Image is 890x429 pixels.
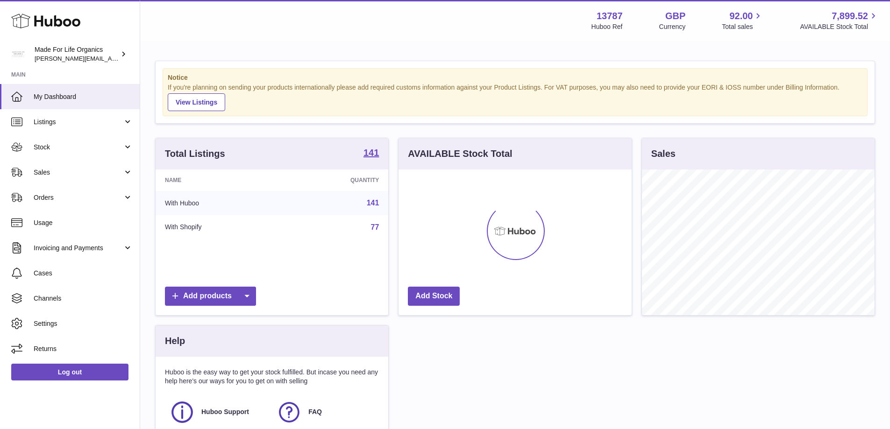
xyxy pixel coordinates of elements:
[281,169,389,191] th: Quantity
[34,294,133,303] span: Channels
[34,168,123,177] span: Sales
[308,408,322,416] span: FAQ
[165,287,256,306] a: Add products
[201,408,249,416] span: Huboo Support
[34,218,133,227] span: Usage
[168,93,225,111] a: View Listings
[165,148,225,160] h3: Total Listings
[597,10,623,22] strong: 13787
[156,191,281,215] td: With Huboo
[371,223,379,231] a: 77
[156,169,281,191] th: Name
[408,287,460,306] a: Add Stock
[659,22,686,31] div: Currency
[34,92,133,101] span: My Dashboard
[591,22,623,31] div: Huboo Ref
[34,319,133,328] span: Settings
[34,143,123,152] span: Stock
[34,193,123,202] span: Orders
[665,10,685,22] strong: GBP
[34,345,133,353] span: Returns
[722,22,763,31] span: Total sales
[277,400,374,425] a: FAQ
[651,148,676,160] h3: Sales
[722,10,763,31] a: 92.00 Total sales
[11,47,25,61] img: geoff.winwood@madeforlifeorganics.com
[363,148,379,159] a: 141
[11,364,128,380] a: Log out
[168,83,862,111] div: If you're planning on sending your products internationally please add required customs informati...
[363,148,379,157] strong: 141
[800,22,879,31] span: AVAILABLE Stock Total
[35,45,119,63] div: Made For Life Organics
[35,55,237,62] span: [PERSON_NAME][EMAIL_ADDRESS][PERSON_NAME][DOMAIN_NAME]
[832,10,868,22] span: 7,899.52
[408,148,512,160] h3: AVAILABLE Stock Total
[168,73,862,82] strong: Notice
[34,269,133,278] span: Cases
[367,199,379,207] a: 141
[34,118,123,127] span: Listings
[156,215,281,239] td: With Shopify
[729,10,753,22] span: 92.00
[165,335,185,347] h3: Help
[165,368,379,386] p: Huboo is the easy way to get your stock fulfilled. But incase you need any help here's our ways f...
[800,10,879,31] a: 7,899.52 AVAILABLE Stock Total
[34,244,123,253] span: Invoicing and Payments
[170,400,267,425] a: Huboo Support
